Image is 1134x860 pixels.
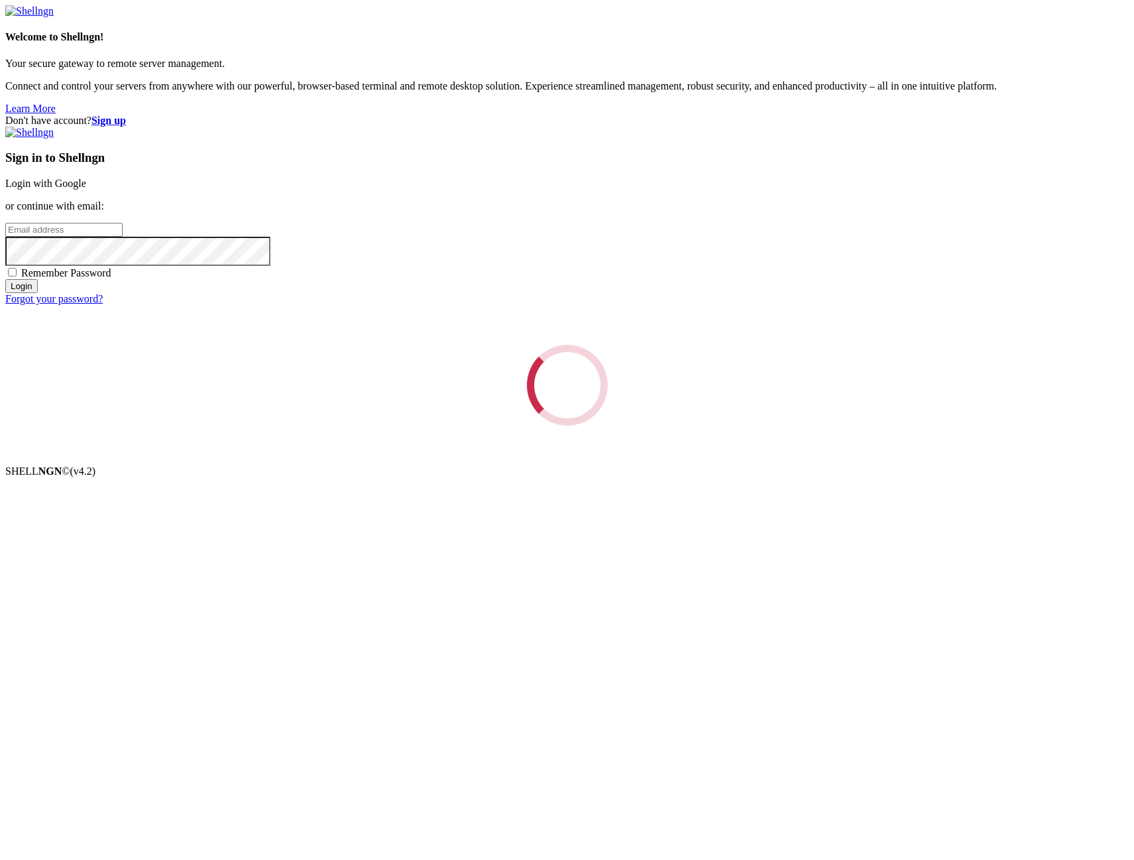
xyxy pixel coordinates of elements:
a: Learn More [5,103,56,114]
img: Shellngn [5,127,54,139]
img: Shellngn [5,5,54,17]
p: Connect and control your servers from anywhere with our powerful, browser-based terminal and remo... [5,80,1129,92]
div: Loading... [523,341,611,429]
h4: Welcome to Shellngn! [5,31,1129,43]
input: Remember Password [8,268,17,276]
a: Forgot your password? [5,293,103,304]
a: Sign up [91,115,126,126]
input: Login [5,279,38,293]
input: Email address [5,223,123,237]
span: SHELL © [5,465,95,477]
p: or continue with email: [5,200,1129,212]
a: Login with Google [5,178,86,189]
b: NGN [38,465,62,477]
p: Your secure gateway to remote server management. [5,58,1129,70]
div: Don't have account? [5,115,1129,127]
h3: Sign in to Shellngn [5,151,1129,165]
span: 4.2.0 [70,465,96,477]
span: Remember Password [21,267,111,278]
